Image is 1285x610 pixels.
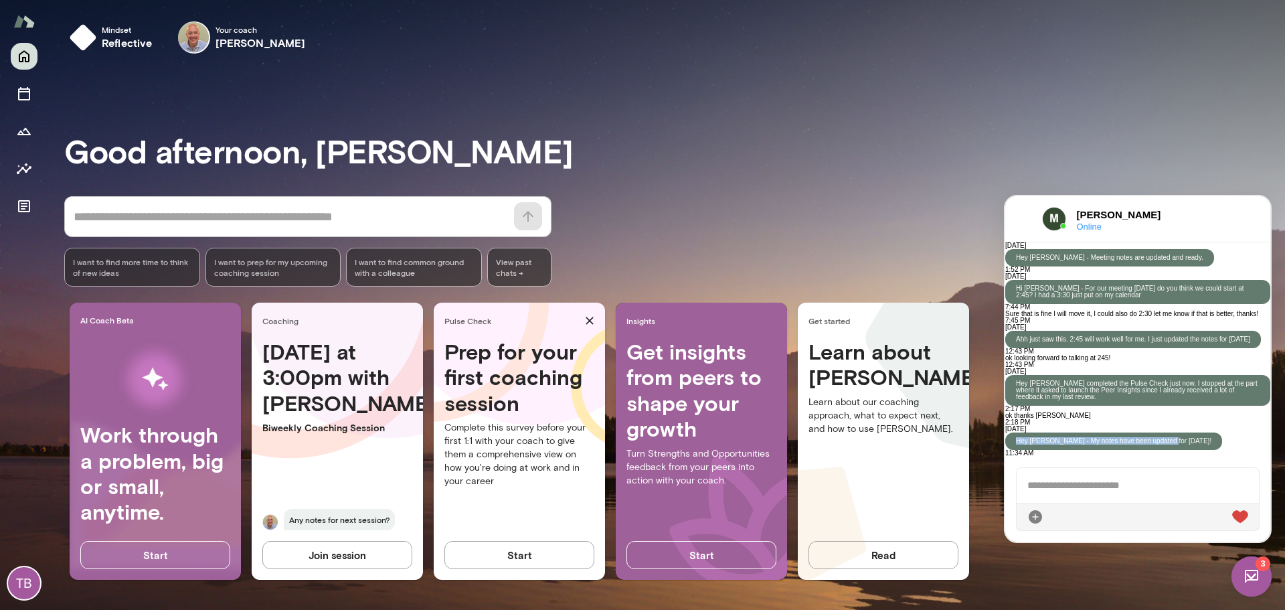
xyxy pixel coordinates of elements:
p: Biweekly Coaching Session [262,421,412,435]
div: I want to find common ground with a colleague [346,248,482,287]
span: I want to find more time to think of new ideas [73,256,191,278]
img: mindset [70,24,96,51]
span: Mindset [102,24,153,35]
h6: [PERSON_NAME] [72,11,177,26]
h3: Good afternoon, [PERSON_NAME] [64,132,1285,169]
button: Documents [11,193,37,220]
p: Hey [PERSON_NAME] - Meeting notes are updated and ready. [11,58,198,65]
button: Start [80,541,230,569]
h4: Prep for your first coaching session [444,339,594,416]
p: Ahh just saw this. 2:45 will work well for me. I just updated the notes for [DATE] [11,140,245,147]
span: Coaching [262,315,418,326]
button: Mindsetreflective [64,16,163,59]
p: Turn Strengths and Opportunities feedback from your peers into action with your coach. [626,447,776,487]
span: I want to prep for my upcoming coaching session [214,256,333,278]
span: Any notes for next session? [284,509,395,530]
p: Hey [PERSON_NAME] completed the Pulse Check just now. I stopped at the part where it asked to lau... [11,184,254,204]
button: Growth Plan [11,118,37,145]
img: Mento [13,9,35,34]
button: Home [11,43,37,70]
button: Sessions [11,80,37,107]
p: Hey [PERSON_NAME] - My notes have been updated for [DATE]! [11,242,206,248]
h4: Learn about [PERSON_NAME] [808,339,958,390]
h6: [PERSON_NAME] [216,35,306,51]
div: Live Reaction [227,313,243,329]
span: View past chats -> [487,248,551,287]
div: TB [8,567,40,599]
span: Get started [808,315,964,326]
p: Learn about our coaching approach, what to expect next, and how to use [PERSON_NAME]. [808,396,958,436]
button: Read [808,541,958,569]
span: AI Coach Beta [80,315,236,325]
button: Insights [11,155,37,182]
span: Pulse Check [444,315,580,326]
h4: Get insights from peers to shape your growth [626,339,776,442]
button: Join session [262,541,412,569]
div: I want to prep for my upcoming coaching session [205,248,341,287]
p: Hi [PERSON_NAME] - For our meeting [DATE] do you think we could start at 2:45? I had a 3:30 just ... [11,89,254,102]
img: data:image/png;base64,iVBORw0KGgoAAAANSUhEUgAAAMgAAADICAYAAACtWK6eAAAOfElEQVR4Aeyd228c1R3Hj6EQnBv... [37,11,61,35]
span: Your coach [216,24,306,35]
img: heart [227,314,243,327]
div: Marc FriedmanYour coach[PERSON_NAME] [169,16,315,59]
div: Attach [22,313,38,329]
p: Complete this survey before your first 1:1 with your coach to give them a comprehensive view on h... [444,421,594,488]
div: I want to find more time to think of new ideas [64,248,200,287]
button: Start [444,541,594,569]
button: Start [626,541,776,569]
span: Online [72,26,177,35]
h4: [DATE] at 3:00pm with [PERSON_NAME] [262,339,412,416]
h4: Work through a problem, big or small, anytime. [80,422,230,525]
span: Insights [626,315,782,326]
img: AI Workflows [96,337,215,422]
span: I want to find common ground with a colleague [355,256,473,278]
h6: reflective [102,35,153,51]
img: Marc [262,514,278,530]
img: Marc Friedman [178,21,210,54]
